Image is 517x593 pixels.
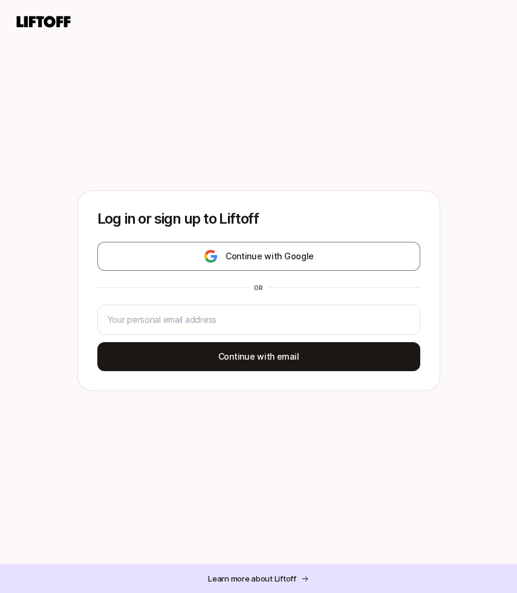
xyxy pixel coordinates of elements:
[249,283,268,293] div: or
[203,249,218,264] img: google-logo
[198,568,319,589] button: Learn more about Liftoff
[108,313,410,327] input: Your personal email address
[97,210,420,227] p: Log in or sign up to Liftoff
[97,342,420,371] button: Continue with email
[97,242,420,271] button: Continue with Google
